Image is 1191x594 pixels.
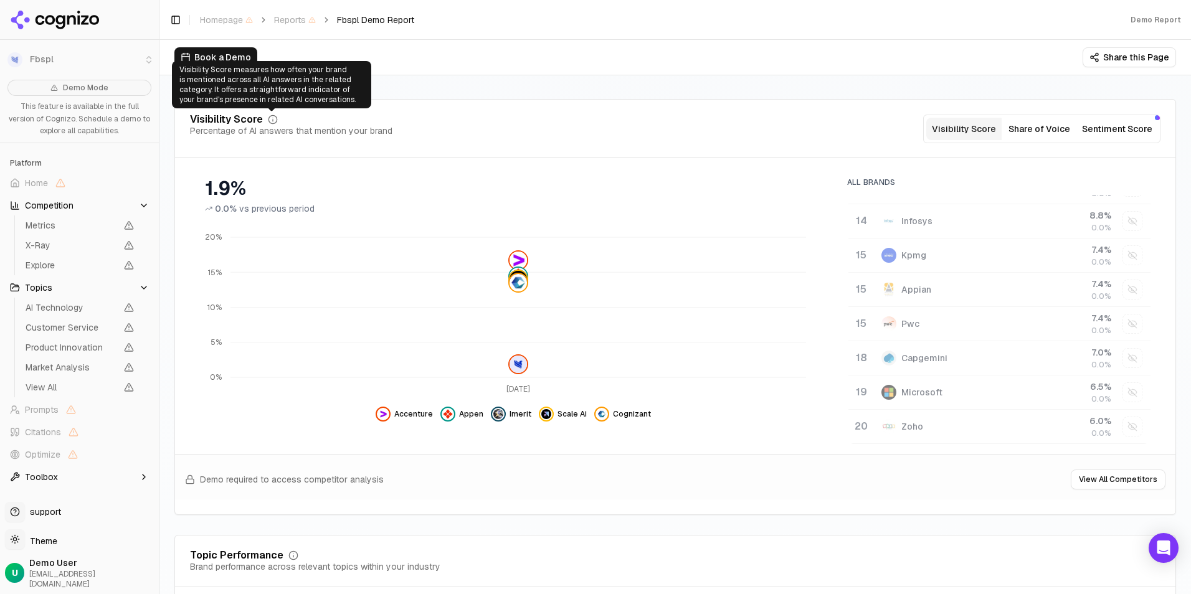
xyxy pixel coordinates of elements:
span: [EMAIL_ADDRESS][DOMAIN_NAME] [29,569,154,589]
button: Hide appen data [440,407,483,422]
tspan: 0% [210,373,222,383]
button: Toolbox [5,467,154,487]
button: Show capgemini data [1122,348,1142,368]
img: accenture [510,252,527,269]
span: Home [25,177,48,189]
span: Scale Ai [558,409,587,419]
img: kpmg [881,248,896,263]
button: Competition [5,196,154,215]
button: Hide scale ai data [539,407,587,422]
nav: breadcrumb [200,14,414,26]
div: Zoho [901,420,923,433]
div: 7.4 % [1033,243,1112,256]
tspan: 20% [205,233,222,243]
tr: 15appianAppian7.4%0.0%Show appian data [848,273,1151,307]
div: Visibility Score [190,115,263,125]
img: imerit [493,409,503,419]
button: Visibility Score [926,118,1002,140]
span: 0.0% [215,202,237,215]
img: capgemini [881,351,896,365]
span: 0.0% [1091,394,1111,404]
div: 6.0 % [1033,415,1112,427]
span: Competition [25,199,74,212]
button: Share this Page [1083,47,1176,67]
div: 18 [853,351,870,365]
tr: 20zohoZoho6.0%0.0%Show zoho data [848,410,1151,444]
span: Theme [25,535,57,547]
div: 7.4 % [1033,312,1112,324]
span: X-Ray [26,239,116,252]
button: Sentiment Score [1077,118,1157,140]
span: 0.0% [1091,360,1111,370]
img: zoho [881,419,896,434]
button: Show pwc data [1122,314,1142,334]
span: 0.0% [1091,428,1111,438]
span: 0.0% [1091,223,1111,233]
img: appian [881,282,896,297]
span: AI Technology [26,301,116,314]
span: Reports [274,14,316,26]
span: Explore [26,259,116,271]
button: Show microsoft data [1122,382,1142,402]
div: 20 [853,419,870,434]
span: Toolbox [25,471,58,483]
p: This feature is available in the full version of Cognizo. Schedule a demo to explore all capabili... [7,101,151,138]
span: Demo required to access competitor analysis [200,473,384,486]
img: microsoft [881,385,896,400]
img: fbspl [510,356,527,373]
tr: 14infosysInfosys8.8%0.0%Show infosys data [848,204,1151,238]
div: 8.8 % [1033,209,1112,222]
span: vs previous period [239,202,315,215]
tspan: 10% [207,303,222,313]
span: Fbspl Demo Report [337,14,414,26]
div: Brand performance across relevant topics within your industry [190,560,440,573]
div: 14 [853,214,870,229]
span: Accenture [394,409,433,419]
tr: 18capgeminiCapgemini7.0%0.0%Show capgemini data [848,341,1151,375]
tr: 15kpmgKpmg7.4%0.0%Show kpmg data [848,238,1151,273]
div: Appian [901,283,931,296]
img: appen [510,268,527,285]
div: Open Intercom Messenger [1149,533,1179,563]
div: 7.0 % [1033,346,1112,359]
span: 0.0% [1091,326,1111,336]
div: Microsoft [901,386,942,398]
button: Show kpmg data [1122,245,1142,265]
button: Show zoho data [1122,417,1142,436]
div: All Brands [847,177,1151,187]
tspan: 15% [208,268,222,278]
div: Percentage of AI answers that mention your brand [190,125,392,137]
button: Show appian data [1122,280,1142,299]
button: Hide imerit data [491,407,531,422]
span: Optimize [25,448,60,461]
div: 15 [853,248,870,263]
div: Capgemini [901,352,947,364]
span: Citations [25,426,61,438]
button: Topics [5,278,154,298]
span: Demo Mode [63,83,108,93]
img: cognizant [510,274,527,291]
button: Show infosys data [1122,211,1142,231]
tr: 19microsoftMicrosoft6.5%0.0%Show microsoft data [848,375,1151,410]
button: Hide accenture data [376,407,433,422]
div: Visibility Score measures how often your brand is mentioned across all AI answers in the related ... [172,61,371,108]
button: Book a Demo [174,47,257,67]
img: scale ai [541,409,551,419]
span: 0.0% [1091,291,1111,301]
div: 15 [853,282,870,297]
span: Customer Service [26,321,116,334]
span: Demo User [29,557,154,569]
div: Platform [5,153,154,173]
span: support [25,506,61,518]
div: 1.9% [205,177,822,200]
tr: 15pwcPwc7.4%0.0%Show pwc data [848,307,1151,341]
div: 15 [853,316,870,331]
img: accenture [378,409,388,419]
span: Appen [459,409,483,419]
img: pwc [881,316,896,331]
span: Market Analysis [26,361,116,374]
div: Topic Performance [190,550,283,560]
span: Metrics [26,219,116,232]
div: Infosys [901,215,932,227]
img: appen [443,409,453,419]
